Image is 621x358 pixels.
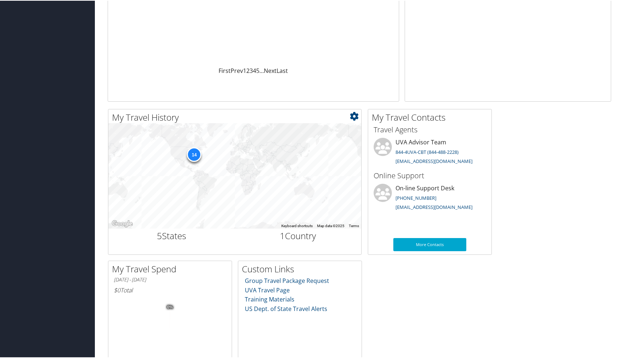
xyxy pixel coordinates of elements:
[396,157,472,164] a: [EMAIL_ADDRESS][DOMAIN_NAME]
[167,304,173,309] tspan: 0%
[349,223,359,227] a: Terms (opens in new tab)
[396,194,436,201] a: [PHONE_NUMBER]
[246,66,250,74] a: 2
[374,170,486,180] h3: Online Support
[110,218,134,228] a: Open this area in Google Maps (opens a new window)
[259,66,264,74] span: …
[114,285,120,293] span: $0
[245,295,294,303] a: Training Materials
[393,237,466,250] a: More Contacts
[245,276,329,284] a: Group Travel Package Request
[231,66,243,74] a: Prev
[243,66,246,74] a: 1
[277,66,288,74] a: Last
[114,229,229,241] h2: States
[256,66,259,74] a: 5
[370,137,490,167] li: UVA Advisor Team
[114,285,226,293] h6: Total
[245,304,327,312] a: US Dept. of State Travel Alerts
[242,262,362,275] h2: Custom Links
[396,148,459,155] a: 844-4UVA-CBT (844-488-2228)
[396,203,472,210] a: [EMAIL_ADDRESS][DOMAIN_NAME]
[374,124,486,134] h3: Travel Agents
[112,262,232,275] h2: My Travel Spend
[317,223,344,227] span: Map data ©2025
[114,276,226,283] h6: [DATE] - [DATE]
[372,110,491,123] h2: My Travel Contacts
[112,110,361,123] h2: My Travel History
[219,66,231,74] a: First
[187,147,201,161] div: 14
[157,229,162,241] span: 5
[250,66,253,74] a: 3
[245,285,290,293] a: UVA Travel Page
[253,66,256,74] a: 4
[110,218,134,228] img: Google
[280,229,285,241] span: 1
[264,66,277,74] a: Next
[240,229,356,241] h2: Country
[370,183,490,213] li: On-line Support Desk
[281,223,313,228] button: Keyboard shortcuts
